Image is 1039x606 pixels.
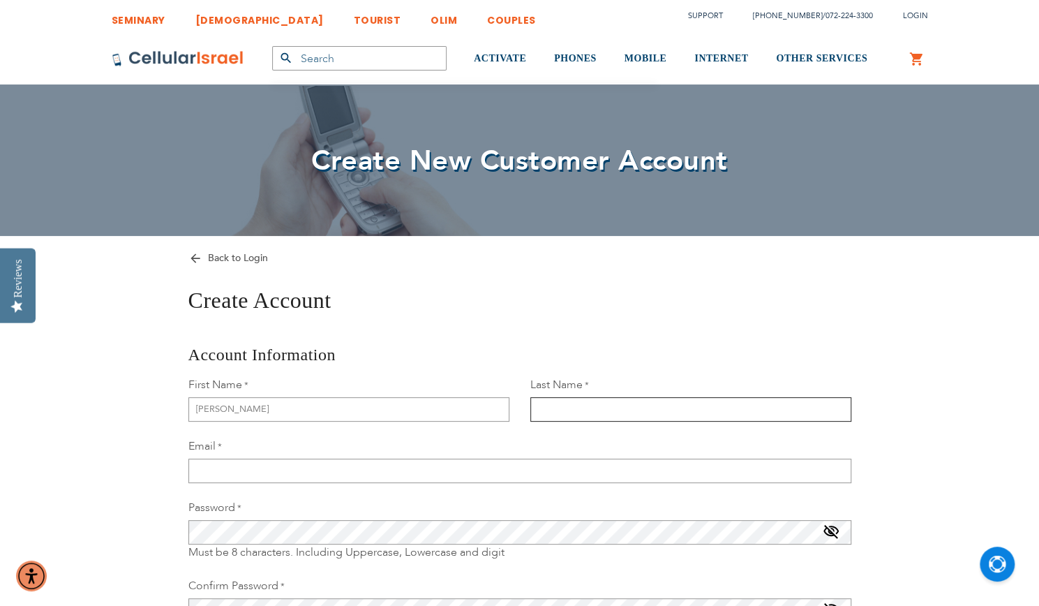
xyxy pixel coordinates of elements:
[776,53,867,64] span: OTHER SERVICES
[487,3,536,29] a: COUPLES
[188,438,216,454] span: Email
[195,3,324,29] a: [DEMOGRAPHIC_DATA]
[188,397,509,422] input: First Name
[694,53,748,64] span: INTERNET
[112,50,244,67] img: Cellular Israel Logo
[188,545,504,560] span: Must be 8 characters. Including Uppercase, Lowercase and digit
[188,251,268,265] a: Back to Login
[188,288,331,313] span: Create Account
[625,33,667,85] a: MOBILE
[188,578,278,593] span: Confirm Password
[739,6,873,26] li: /
[825,10,873,21] a: 072-224-3300
[625,53,667,64] span: MOBILE
[208,251,268,265] span: Back to Login
[188,459,851,483] input: Email
[554,33,597,85] a: PHONES
[354,3,401,29] a: TOURIST
[903,10,928,21] span: Login
[474,33,526,85] a: ACTIVATE
[474,53,526,64] span: ACTIVATE
[272,46,447,71] input: Search
[776,33,867,85] a: OTHER SERVICES
[188,500,235,515] span: Password
[112,3,165,29] a: SEMINARY
[694,33,748,85] a: INTERNET
[554,53,597,64] span: PHONES
[188,377,242,392] span: First Name
[688,10,723,21] a: Support
[16,561,47,591] div: Accessibility Menu
[431,3,457,29] a: OLIM
[530,397,851,422] input: Last Name
[530,377,583,392] span: Last Name
[12,259,24,297] div: Reviews
[753,10,823,21] a: [PHONE_NUMBER]
[188,343,851,367] h3: Account Information
[311,142,728,180] span: Create New Customer Account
